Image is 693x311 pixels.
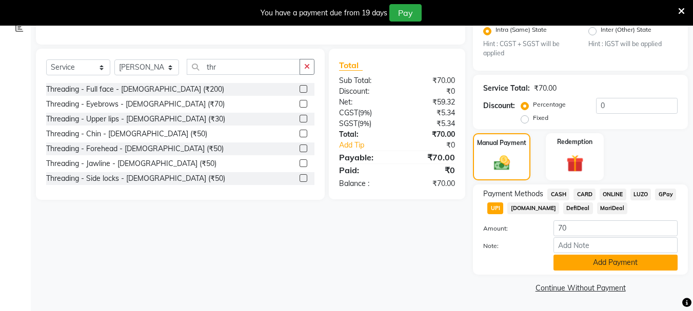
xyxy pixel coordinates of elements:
span: SGST [339,119,358,128]
label: Note: [476,241,545,251]
input: Add Note [553,237,678,253]
small: Hint : IGST will be applied [588,39,678,49]
div: Threading - Eyebrows - [DEMOGRAPHIC_DATA] (₹70) [46,99,225,110]
button: Pay [389,4,422,22]
div: Sub Total: [331,75,397,86]
div: Threading - Full face - [DEMOGRAPHIC_DATA] (₹200) [46,84,224,95]
div: ₹70.00 [397,129,463,140]
div: ₹0 [408,140,463,151]
div: ₹5.34 [397,108,463,118]
div: Balance : [331,178,397,189]
a: Add Tip [331,140,408,151]
span: [DOMAIN_NAME] [507,202,559,214]
div: Service Total: [483,83,530,94]
div: Threading - Forehead - [DEMOGRAPHIC_DATA] (₹50) [46,143,224,154]
input: Amount [553,220,678,236]
div: Net: [331,97,397,108]
span: CASH [547,189,569,200]
div: ( ) [331,118,397,129]
a: Continue Without Payment [475,283,686,294]
div: Threading - Chin - [DEMOGRAPHIC_DATA] (₹50) [46,129,207,139]
div: ₹70.00 [397,151,463,163]
span: GPay [655,189,676,200]
div: You have a payment due from 19 days [261,8,387,18]
span: 9% [360,109,370,117]
span: CGST [339,108,358,117]
span: LUZO [630,189,651,200]
img: _gift.svg [561,153,589,174]
span: CARD [573,189,596,200]
img: _cash.svg [489,154,515,172]
span: 9% [360,119,369,128]
label: Amount: [476,224,545,233]
div: ₹70.00 [397,75,463,86]
div: ₹70.00 [397,178,463,189]
label: Intra (Same) State [496,25,547,37]
div: ₹0 [397,86,463,97]
div: ₹70.00 [534,83,557,94]
label: Inter (Other) State [601,25,651,37]
button: Add Payment [553,255,678,271]
div: Paid: [331,164,397,176]
div: Threading - Upper lips - [DEMOGRAPHIC_DATA] (₹30) [46,114,225,125]
div: ₹59.32 [397,97,463,108]
div: ₹0 [397,164,463,176]
div: Payable: [331,151,397,163]
span: Total [339,60,363,71]
div: Threading - Jawline - [DEMOGRAPHIC_DATA] (₹50) [46,158,216,169]
span: UPI [487,202,503,214]
div: Total: [331,129,397,140]
span: DefiDeal [563,202,593,214]
span: Payment Methods [483,189,543,199]
span: ONLINE [600,189,626,200]
small: Hint : CGST + SGST will be applied [483,39,572,58]
div: Discount: [331,86,397,97]
div: Discount: [483,100,515,111]
label: Fixed [533,113,548,122]
label: Percentage [533,100,566,109]
div: ( ) [331,108,397,118]
div: ₹5.34 [397,118,463,129]
input: Search or Scan [187,59,300,75]
label: Manual Payment [477,138,526,148]
label: Redemption [557,137,592,147]
span: MariDeal [597,202,628,214]
div: Threading - Side locks - [DEMOGRAPHIC_DATA] (₹50) [46,173,225,184]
